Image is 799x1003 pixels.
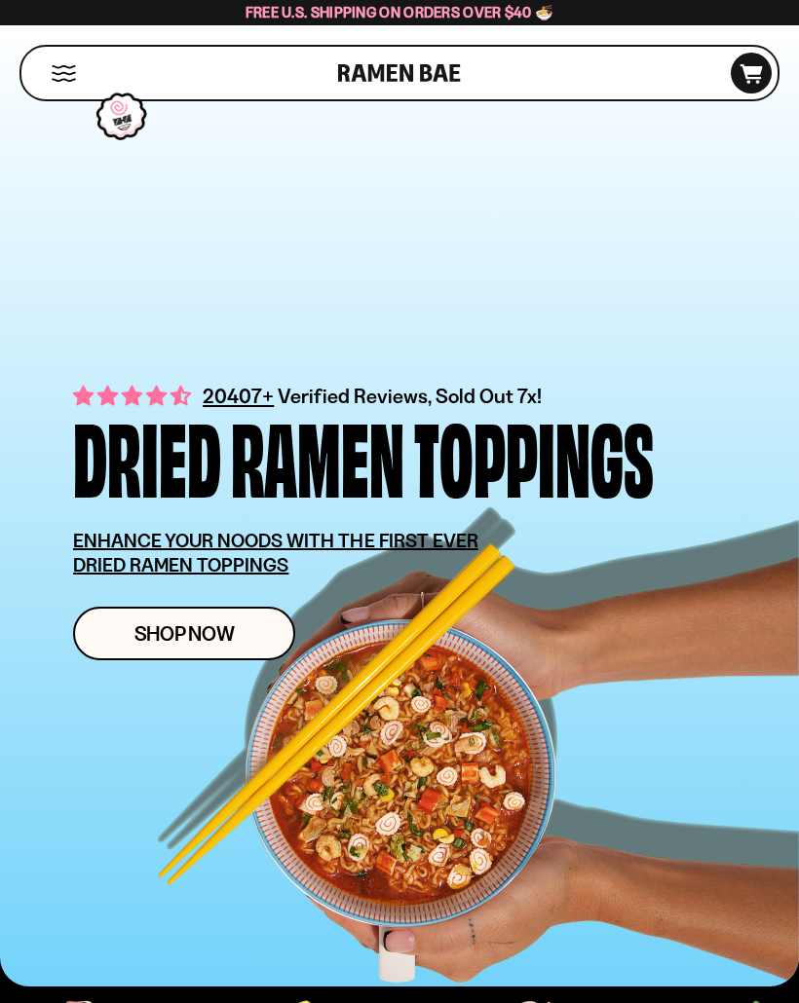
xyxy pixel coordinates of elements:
[73,529,478,576] u: ENHANCE YOUR NOODS WITH THE FIRST EVER DRIED RAMEN TOPPINGS
[51,65,77,82] button: Mobile Menu Trigger
[73,411,221,500] div: Dried
[73,607,295,660] a: Shop Now
[414,411,654,500] div: Toppings
[203,381,274,411] span: 20407+
[134,623,235,644] span: Shop Now
[246,3,554,21] span: Free U.S. Shipping on Orders over $40 🍜
[278,384,542,408] span: Verified Reviews, Sold Out 7x!
[231,411,404,500] div: Ramen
